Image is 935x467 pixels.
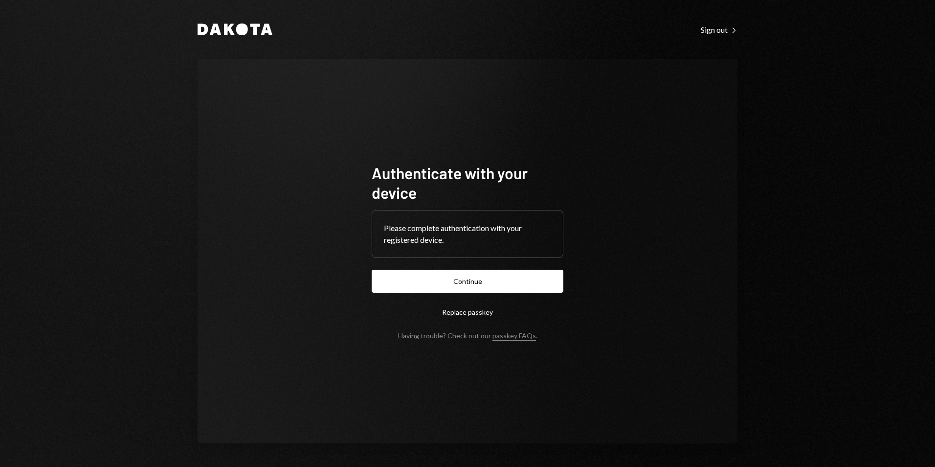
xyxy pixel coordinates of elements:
[701,24,737,35] a: Sign out
[372,270,563,293] button: Continue
[492,331,536,341] a: passkey FAQs
[701,25,737,35] div: Sign out
[372,301,563,324] button: Replace passkey
[384,222,551,246] div: Please complete authentication with your registered device.
[398,331,537,340] div: Having trouble? Check out our .
[372,163,563,202] h1: Authenticate with your device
